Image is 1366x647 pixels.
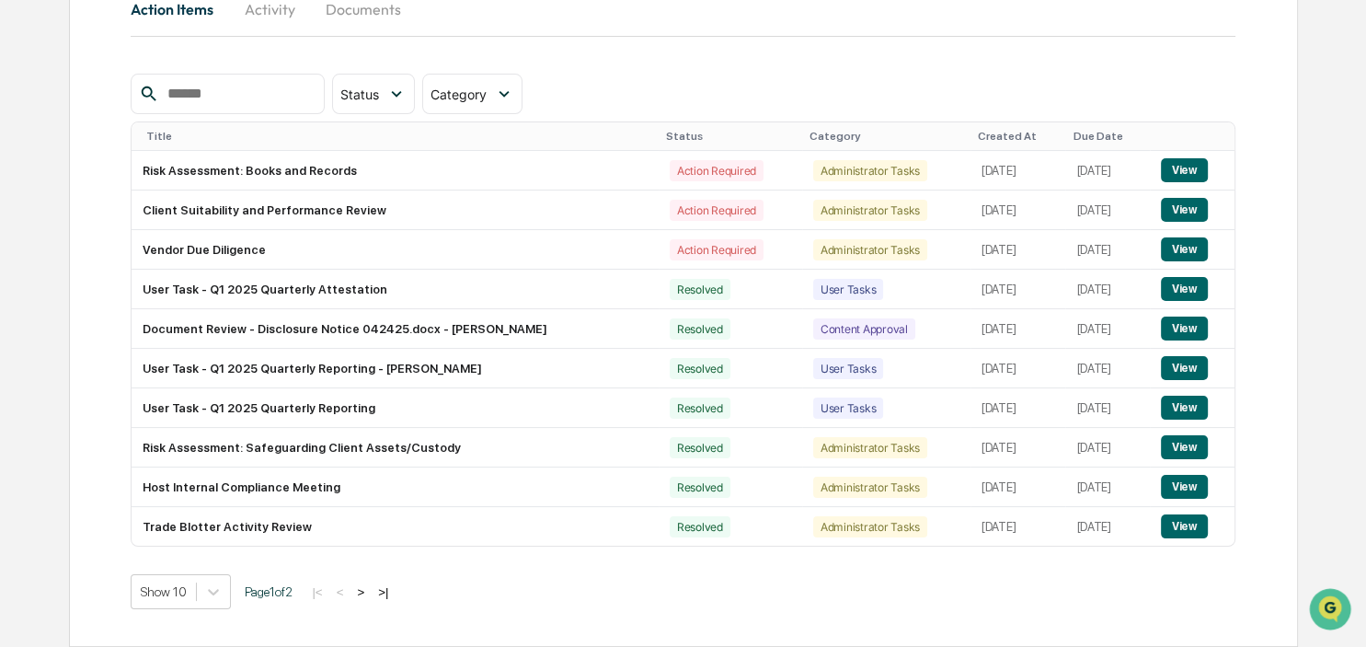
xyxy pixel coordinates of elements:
[306,584,327,600] button: |<
[813,398,884,419] div: User Tasks
[1065,428,1149,468] td: [DATE]
[1065,349,1149,388] td: [DATE]
[1161,361,1208,375] a: View
[970,349,1066,388] td: [DATE]
[1161,400,1208,414] a: View
[132,349,658,388] td: User Task - Q1 2025 Quarterly Reporting - [PERSON_NAME]
[1065,507,1149,546] td: [DATE]
[813,358,884,379] div: User Tasks
[670,200,763,221] div: Action Required
[809,130,963,143] div: Category
[18,269,33,283] div: 🔎
[1161,356,1208,380] button: View
[670,477,730,498] div: Resolved
[132,428,658,468] td: Risk Assessment: Safeguarding Client Assets/Custody
[37,232,119,250] span: Preclearance
[670,437,730,458] div: Resolved
[340,87,379,102] span: Status
[813,318,915,340] div: Content Approval
[132,270,658,309] td: User Task - Q1 2025 Quarterly Attestation
[1065,270,1149,309] td: [DATE]
[313,146,335,168] button: Start new chat
[133,234,148,248] div: 🗄️
[1065,191,1149,230] td: [DATE]
[970,388,1066,428] td: [DATE]
[813,516,927,537] div: Administrator Tasks
[1161,519,1208,533] a: View
[1161,321,1208,335] a: View
[1161,396,1208,420] button: View
[1161,158,1208,182] button: View
[132,388,658,428] td: User Task - Q1 2025 Quarterly Reporting
[813,160,927,181] div: Administrator Tasks
[970,468,1066,507] td: [DATE]
[245,584,293,599] span: Page 1 of 2
[130,311,223,326] a: Powered byPylon
[132,468,658,507] td: Host Internal Compliance Meeting
[813,200,927,221] div: Administrator Tasks
[18,234,33,248] div: 🖐️
[152,232,228,250] span: Attestations
[813,477,927,498] div: Administrator Tasks
[666,130,795,143] div: Status
[1065,309,1149,349] td: [DATE]
[63,141,302,159] div: Start new chat
[670,516,730,537] div: Resolved
[18,141,52,174] img: 1746055101610-c473b297-6a78-478c-a979-82029cc54cd1
[670,239,763,260] div: Action Required
[970,270,1066,309] td: [DATE]
[1161,514,1208,538] button: View
[970,309,1066,349] td: [DATE]
[1161,317,1208,341] button: View
[1065,230,1149,270] td: [DATE]
[63,159,233,174] div: We're available if you need us!
[670,160,763,181] div: Action Required
[813,239,927,260] div: Administrator Tasks
[670,318,730,340] div: Resolved
[1161,440,1208,454] a: View
[1161,237,1208,261] button: View
[430,87,487,102] span: Category
[1065,151,1149,191] td: [DATE]
[37,267,116,285] span: Data Lookup
[1073,130,1142,143] div: Due Date
[670,358,730,379] div: Resolved
[813,437,927,458] div: Administrator Tasks
[1161,277,1208,301] button: View
[1161,202,1208,216] a: View
[132,507,658,546] td: Trade Blotter Activity Review
[1065,468,1149,507] td: [DATE]
[146,130,650,143] div: Title
[970,191,1066,230] td: [DATE]
[11,225,126,258] a: 🖐️Preclearance
[331,584,350,600] button: <
[670,398,730,419] div: Resolved
[1065,388,1149,428] td: [DATE]
[132,191,658,230] td: Client Suitability and Performance Review
[18,39,335,68] p: How can we help?
[1161,435,1208,459] button: View
[1161,198,1208,222] button: View
[132,151,658,191] td: Risk Assessment: Books and Records
[978,130,1059,143] div: Created At
[970,230,1066,270] td: [DATE]
[670,279,730,300] div: Resolved
[11,260,123,293] a: 🔎Data Lookup
[970,151,1066,191] td: [DATE]
[1161,282,1208,295] a: View
[970,507,1066,546] td: [DATE]
[1307,586,1357,636] iframe: Open customer support
[1161,242,1208,256] a: View
[970,428,1066,468] td: [DATE]
[1161,163,1208,177] a: View
[373,584,394,600] button: >|
[1161,475,1208,499] button: View
[132,309,658,349] td: Document Review - Disclosure Notice 042425.docx - [PERSON_NAME]
[351,584,370,600] button: >
[132,230,658,270] td: Vendor Due Diligence
[183,312,223,326] span: Pylon
[126,225,235,258] a: 🗄️Attestations
[813,279,884,300] div: User Tasks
